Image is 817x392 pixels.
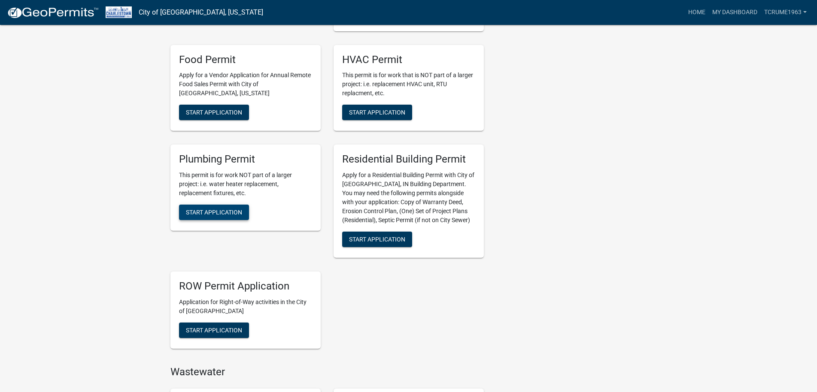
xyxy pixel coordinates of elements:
[179,298,312,316] p: Application for Right-of-Way activities in the City of [GEOGRAPHIC_DATA]
[186,109,242,116] span: Start Application
[761,4,810,21] a: tcrume1963
[349,236,405,243] span: Start Application
[179,280,312,292] h5: ROW Permit Application
[139,5,263,20] a: City of [GEOGRAPHIC_DATA], [US_STATE]
[342,171,475,225] p: Apply for a Residential Building Permit with City of [GEOGRAPHIC_DATA], IN Building Department. Y...
[179,171,312,198] p: This permit is for work NOT part of a larger project: i.e. water heater replacement, replacement ...
[186,209,242,216] span: Start Application
[186,327,242,334] span: Start Application
[342,232,412,247] button: Start Application
[179,153,312,166] h5: Plumbing Permit
[106,6,132,18] img: City of Charlestown, Indiana
[179,205,249,220] button: Start Application
[349,109,405,116] span: Start Application
[179,323,249,338] button: Start Application
[179,54,312,66] h5: Food Permit
[179,105,249,120] button: Start Application
[342,54,475,66] h5: HVAC Permit
[342,153,475,166] h5: Residential Building Permit
[342,105,412,120] button: Start Application
[342,71,475,98] p: This permit is for work that is NOT part of a larger project: i.e. replacement HVAC unit, RTU rep...
[179,71,312,98] p: Apply for a Vendor Application for Annual Remote Food Sales Permit with City of [GEOGRAPHIC_DATA]...
[709,4,761,21] a: My Dashboard
[170,366,484,378] h4: Wastewater
[685,4,709,21] a: Home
